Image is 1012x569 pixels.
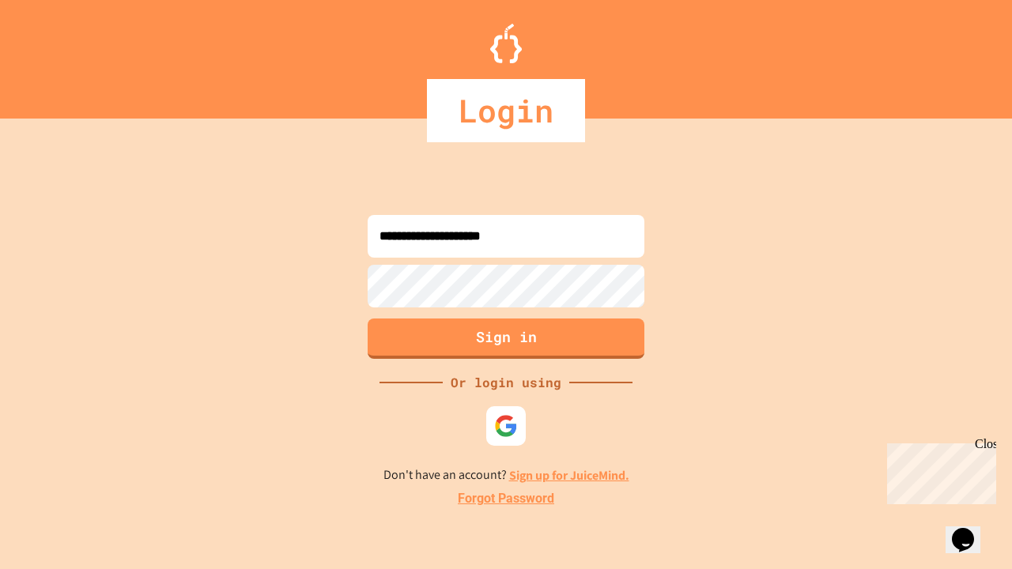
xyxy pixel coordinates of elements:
button: Sign in [368,318,644,359]
img: Logo.svg [490,24,522,63]
div: Or login using [443,373,569,392]
img: google-icon.svg [494,414,518,438]
div: Chat with us now!Close [6,6,109,100]
a: Forgot Password [458,489,554,508]
iframe: chat widget [881,437,996,504]
p: Don't have an account? [383,465,629,485]
a: Sign up for JuiceMind. [509,467,629,484]
iframe: chat widget [946,506,996,553]
div: Login [427,79,585,142]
